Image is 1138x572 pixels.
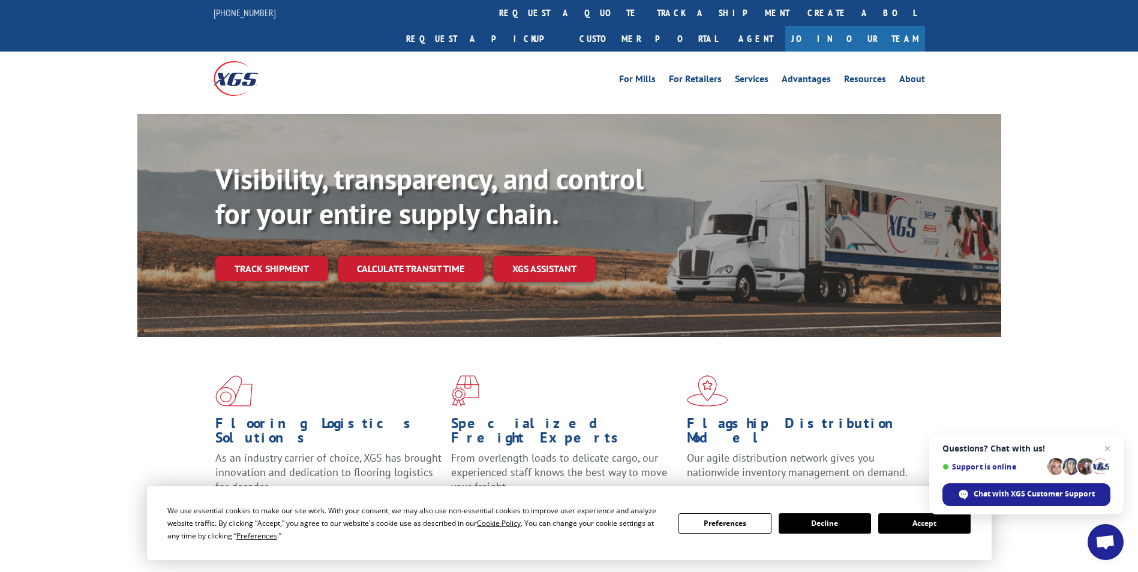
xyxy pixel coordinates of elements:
a: XGS ASSISTANT [493,256,596,282]
p: From overlength loads to delicate cargo, our experienced staff knows the best way to move your fr... [451,451,678,504]
span: Close chat [1100,441,1115,456]
h1: Specialized Freight Experts [451,416,678,451]
div: We use essential cookies to make our site work. With your consent, we may also use non-essential ... [167,504,664,542]
a: Customer Portal [570,26,726,52]
a: Calculate transit time [338,256,484,282]
b: Visibility, transparency, and control for your entire supply chain. [215,160,644,232]
a: For Mills [619,74,656,88]
a: Join Our Team [785,26,925,52]
img: xgs-icon-focused-on-flooring-red [451,375,479,407]
img: xgs-icon-total-supply-chain-intelligence-red [215,375,253,407]
button: Decline [779,513,871,534]
a: Request a pickup [397,26,570,52]
a: Advantages [782,74,831,88]
a: [PHONE_NUMBER] [214,7,276,19]
span: Our agile distribution network gives you nationwide inventory management on demand. [687,451,908,479]
span: Chat with XGS Customer Support [974,489,1095,499]
h1: Flooring Logistics Solutions [215,416,442,451]
img: xgs-icon-flagship-distribution-model-red [687,375,728,407]
button: Accept [878,513,971,534]
span: Questions? Chat with us! [942,444,1110,453]
div: Cookie Consent Prompt [147,486,992,560]
button: Preferences [678,513,771,534]
a: For Retailers [669,74,722,88]
span: Support is online [942,462,1043,471]
span: Preferences [236,531,277,541]
span: As an industry carrier of choice, XGS has brought innovation and dedication to flooring logistics... [215,451,442,493]
a: Resources [844,74,886,88]
a: Agent [726,26,785,52]
div: Open chat [1088,524,1124,560]
a: About [899,74,925,88]
a: Track shipment [215,256,328,281]
h1: Flagship Distribution Model [687,416,914,451]
span: Cookie Policy [477,518,521,528]
div: Chat with XGS Customer Support [942,483,1110,506]
a: Services [735,74,768,88]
